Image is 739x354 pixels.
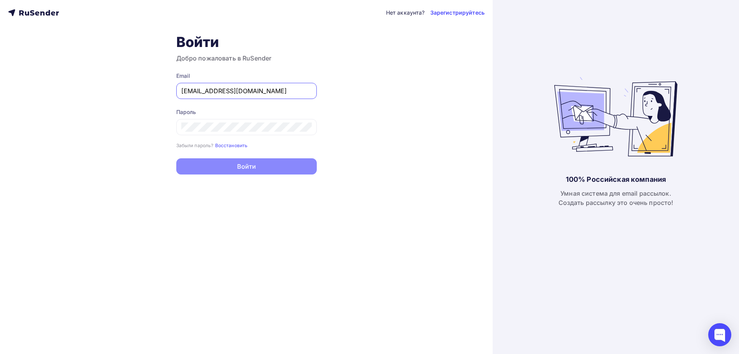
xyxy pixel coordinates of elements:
[558,189,674,207] div: Умная система для email рассылок. Создать рассылку это очень просто!
[176,72,317,80] div: Email
[176,34,317,50] h1: Войти
[176,108,317,116] div: Пароль
[181,86,312,96] input: Укажите свой email
[566,175,666,184] div: 100% Российская компания
[176,158,317,174] button: Войти
[215,142,248,148] a: Восстановить
[176,54,317,63] h3: Добро пожаловать в RuSender
[176,143,214,148] small: Забыли пароль?
[386,9,425,17] div: Нет аккаунта?
[430,9,485,17] a: Зарегистрируйтесь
